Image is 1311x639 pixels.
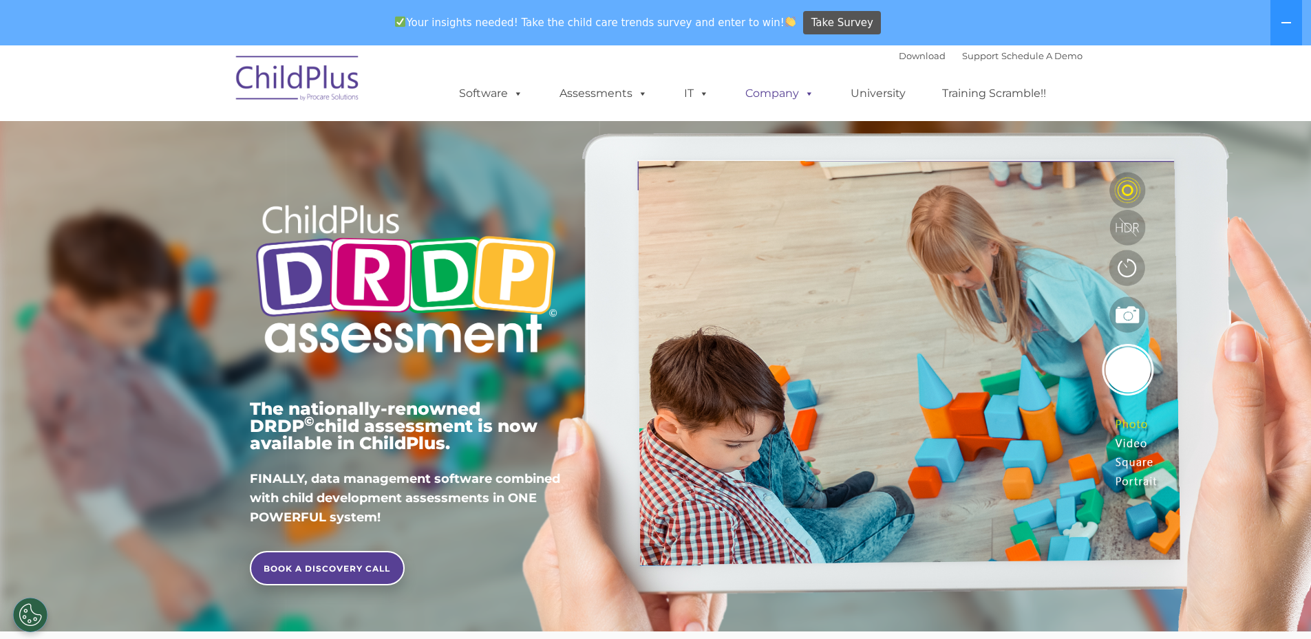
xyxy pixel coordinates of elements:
[928,80,1060,107] a: Training Scramble!!
[1242,573,1311,639] iframe: Chat Widget
[732,80,828,107] a: Company
[899,50,946,61] a: Download
[304,413,315,429] sup: ©
[803,11,881,35] a: Take Survey
[899,50,1083,61] font: |
[445,80,537,107] a: Software
[229,46,367,115] img: ChildPlus by Procare Solutions
[250,186,562,376] img: Copyright - DRDP Logo Light
[250,551,405,585] a: BOOK A DISCOVERY CALL
[395,17,405,27] img: ✅
[785,17,796,27] img: 👏
[1001,50,1083,61] a: Schedule A Demo
[811,11,873,35] span: Take Survey
[670,80,723,107] a: IT
[837,80,919,107] a: University
[250,398,537,453] span: The nationally-renowned DRDP child assessment is now available in ChildPlus.
[250,471,560,525] span: FINALLY, data management software combined with child development assessments in ONE POWERFUL sys...
[962,50,999,61] a: Support
[13,598,47,632] button: Cookies Settings
[390,9,802,36] span: Your insights needed! Take the child care trends survey and enter to win!
[546,80,661,107] a: Assessments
